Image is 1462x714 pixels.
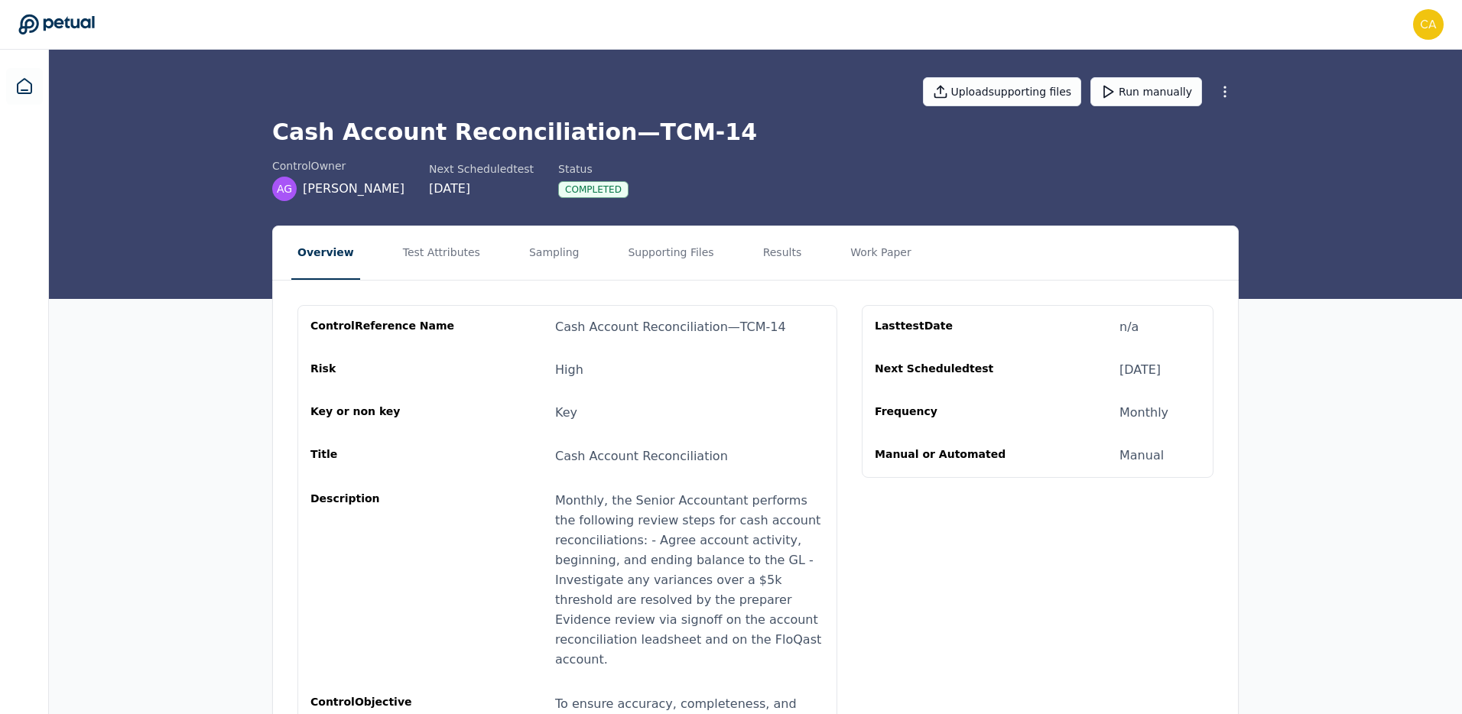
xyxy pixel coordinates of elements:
[558,161,629,177] div: Status
[1413,9,1444,40] img: carmen.lam@klaviyo.com
[272,118,1239,146] h1: Cash Account Reconciliation — TCM-14
[277,181,292,196] span: AG
[303,180,404,198] span: [PERSON_NAME]
[1119,318,1139,336] div: n/a
[429,161,534,177] div: Next Scheduled test
[291,226,360,280] button: Overview
[875,404,1022,422] div: Frequency
[757,226,808,280] button: Results
[273,226,1238,280] nav: Tabs
[310,361,457,379] div: Risk
[310,491,457,670] div: Description
[1119,361,1161,379] div: [DATE]
[310,404,457,422] div: Key or non key
[1119,446,1164,465] div: Manual
[875,446,1022,465] div: Manual or Automated
[875,361,1022,379] div: Next Scheduled test
[844,226,918,280] button: Work Paper
[272,158,404,174] div: control Owner
[1090,77,1202,106] button: Run manually
[555,404,577,422] div: Key
[310,318,457,336] div: control Reference Name
[18,14,95,35] a: Go to Dashboard
[555,449,728,463] span: Cash Account Reconciliation
[1119,404,1168,422] div: Monthly
[555,491,824,670] div: Monthly, the Senior Accountant performs the following review steps for cash account reconciliatio...
[429,180,534,198] div: [DATE]
[523,226,586,280] button: Sampling
[555,361,583,379] div: High
[622,226,720,280] button: Supporting Files
[6,68,43,105] a: Dashboard
[310,446,457,466] div: Title
[875,318,1022,336] div: Last test Date
[558,181,629,198] div: Completed
[923,77,1082,106] button: Uploadsupporting files
[397,226,486,280] button: Test Attributes
[1211,78,1239,105] button: More Options
[555,318,786,336] div: Cash Account Reconciliation — TCM-14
